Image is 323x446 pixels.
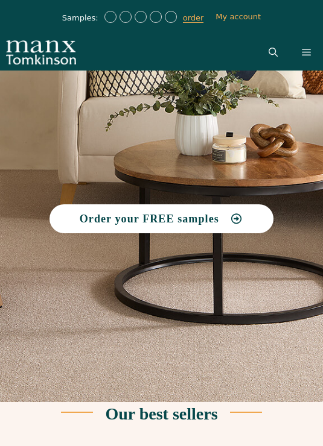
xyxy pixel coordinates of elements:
a: Open Search Bar [257,34,290,71]
h2: Our best sellers [105,406,217,422]
img: Manx Tomkinson [6,34,76,71]
span: Order your FREE samples [80,213,219,224]
a: order [183,13,204,23]
a: My account [216,12,261,21]
span: Samples: [62,13,101,24]
a: Order your FREE samples [50,204,274,233]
